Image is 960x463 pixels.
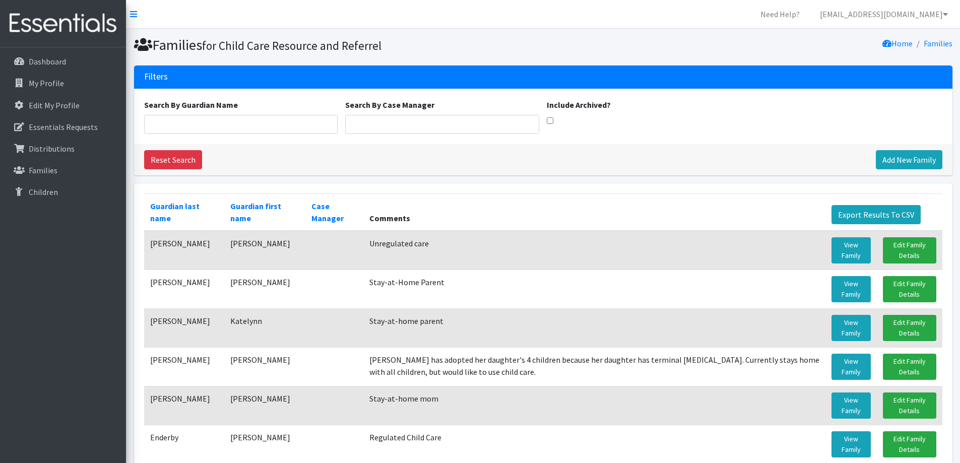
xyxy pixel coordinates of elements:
[144,72,168,82] h3: Filters
[883,431,936,457] a: Edit Family Details
[29,122,98,132] p: Essentials Requests
[4,139,122,159] a: Distributions
[224,231,305,270] td: [PERSON_NAME]
[202,38,381,53] small: for Child Care Resource and Referrel
[883,276,936,302] a: Edit Family Details
[311,201,344,223] a: Case Manager
[363,193,825,231] th: Comments
[224,347,305,386] td: [PERSON_NAME]
[29,100,80,110] p: Edit My Profile
[144,386,224,425] td: [PERSON_NAME]
[144,308,224,347] td: [PERSON_NAME]
[29,165,57,175] p: Families
[363,270,825,308] td: Stay-at-Home Parent
[831,431,871,457] a: View Family
[29,187,58,197] p: Children
[752,4,808,24] a: Need Help?
[144,99,238,111] label: Search By Guardian Name
[144,270,224,308] td: [PERSON_NAME]
[134,36,540,54] h1: Families
[4,182,122,202] a: Children
[831,276,871,302] a: View Family
[831,354,871,380] a: View Family
[230,201,281,223] a: Guardian first name
[4,117,122,137] a: Essentials Requests
[144,150,202,169] a: Reset Search
[29,144,75,154] p: Distributions
[883,237,936,263] a: Edit Family Details
[924,38,952,48] a: Families
[883,354,936,380] a: Edit Family Details
[4,160,122,180] a: Families
[547,99,611,111] label: Include Archived?
[4,51,122,72] a: Dashboard
[883,392,936,419] a: Edit Family Details
[831,205,921,224] a: Export Results To CSV
[363,308,825,347] td: Stay-at-home parent
[29,78,64,88] p: My Profile
[144,231,224,270] td: [PERSON_NAME]
[363,231,825,270] td: Unregulated care
[812,4,956,24] a: [EMAIL_ADDRESS][DOMAIN_NAME]
[363,347,825,386] td: [PERSON_NAME] has adopted her daughter's 4 children because her daughter has terminal [MEDICAL_DA...
[150,201,200,223] a: Guardian last name
[345,99,434,111] label: Search By Case Manager
[224,308,305,347] td: Katelynn
[831,315,871,341] a: View Family
[144,347,224,386] td: [PERSON_NAME]
[883,315,936,341] a: Edit Family Details
[363,386,825,425] td: Stay-at-home mom
[29,56,66,67] p: Dashboard
[224,270,305,308] td: [PERSON_NAME]
[831,392,871,419] a: View Family
[876,150,942,169] a: Add New Family
[4,95,122,115] a: Edit My Profile
[224,386,305,425] td: [PERSON_NAME]
[831,237,871,263] a: View Family
[4,7,122,40] img: HumanEssentials
[4,73,122,93] a: My Profile
[882,38,913,48] a: Home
